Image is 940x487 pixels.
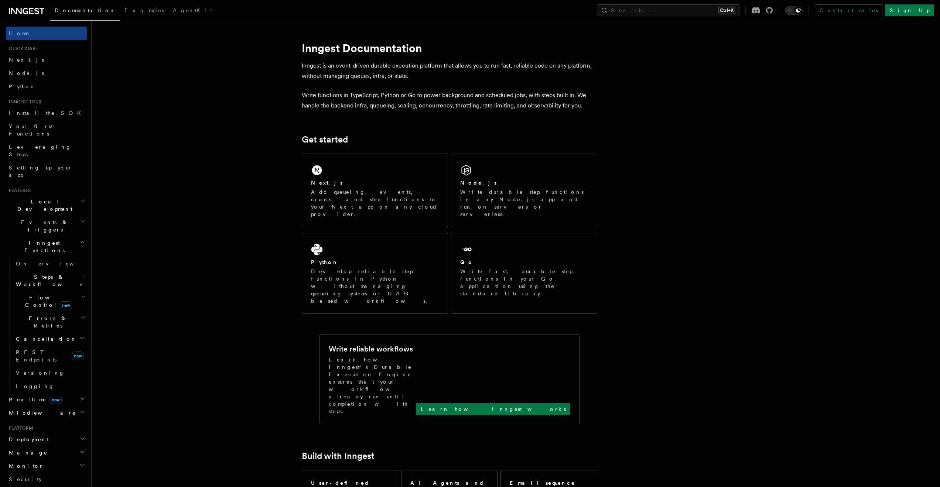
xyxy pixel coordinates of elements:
span: Manage [6,449,48,456]
button: Search...Ctrl+K [598,4,739,16]
span: Install the SDK [9,110,85,116]
div: Inngest Functions [6,257,87,393]
a: Next.js [6,53,87,66]
a: Setting up your app [6,161,87,182]
a: AgentKit [168,2,216,20]
p: Develop reliable step functions in Python without managing queueing systems or DAG based workflows. [311,268,439,305]
a: Learn how Inngest works [416,403,570,415]
kbd: Ctrl+K [718,7,735,14]
h2: Python [311,258,338,266]
span: Cancellation [13,335,77,343]
span: Inngest Functions [6,239,80,254]
button: Deployment [6,433,87,446]
span: Platform [6,425,33,431]
span: Realtime [6,396,62,403]
a: Build with Inngest [302,451,375,461]
p: Learn how Inngest's Durable Execution Engine ensures that your workflow already run until complet... [329,356,416,415]
span: Examples [124,7,164,13]
a: Sign Up [885,4,934,16]
a: Install the SDK [6,106,87,120]
h2: Write reliable workflows [329,344,413,354]
span: Events & Triggers [6,219,81,233]
h2: Next.js [311,179,343,186]
span: AgentKit [173,7,212,13]
span: new [60,301,72,309]
span: Inngest tour [6,99,41,105]
button: Flow Controlnew [13,291,87,312]
p: Write fast, durable step functions in your Go application using the standard library. [460,268,588,297]
span: Deployment [6,436,49,443]
span: Home [9,30,30,37]
button: Events & Triggers [6,216,87,236]
p: Learn how Inngest works [421,405,566,413]
p: Write durable step functions in any Node.js app and run on servers or serverless. [460,188,588,218]
button: Cancellation [13,332,87,346]
span: Leveraging Steps [9,144,71,157]
a: Documentation [50,2,120,21]
span: Your first Functions [9,123,53,137]
span: REST Endpoints [16,349,57,363]
span: Next.js [9,57,44,63]
h2: Email sequence [510,479,575,487]
span: Node.js [9,70,44,76]
a: Python [6,80,87,93]
span: Flow Control [13,294,81,309]
a: Node.jsWrite durable step functions in any Node.js app and run on servers or serverless. [451,154,597,227]
button: Steps & Workflows [13,270,87,291]
span: Setting up your app [9,165,72,178]
span: Documentation [55,7,116,13]
span: Local Development [6,198,81,213]
a: Versioning [13,366,87,380]
span: Security [9,476,42,482]
a: Security [6,473,87,486]
a: Examples [120,2,168,20]
span: Features [6,188,31,193]
p: Add queueing, events, crons, and step functions to your Next app on any cloud provider. [311,188,439,218]
a: GoWrite fast, durable step functions in your Go application using the standard library. [451,233,597,314]
span: new [49,396,62,404]
p: Inngest is an event-driven durable execution platform that allows you to run fast, reliable code ... [302,61,597,81]
a: Leveraging Steps [6,140,87,161]
button: Local Development [6,195,87,216]
a: Node.js [6,66,87,80]
span: Steps & Workflows [13,273,82,288]
h2: Node.js [460,179,497,186]
button: Toggle dark mode [785,6,803,15]
span: Middleware [6,409,76,416]
span: Quick start [6,46,38,52]
button: Monitor [6,459,87,473]
p: Write functions in TypeScript, Python or Go to power background and scheduled jobs, with steps bu... [302,90,597,111]
span: Versioning [16,370,65,376]
span: Logging [16,383,54,389]
a: Home [6,27,87,40]
button: Errors & Retries [13,312,87,332]
button: Middleware [6,406,87,419]
a: Next.jsAdd queueing, events, crons, and step functions to your Next app on any cloud provider. [302,154,448,227]
a: Logging [13,380,87,393]
h2: Go [460,258,474,266]
a: REST Endpointsnew [13,346,87,366]
span: Overview [16,261,92,267]
a: Get started [302,134,348,145]
a: Your first Functions [6,120,87,140]
h1: Inngest Documentation [302,41,597,55]
span: Python [9,83,36,89]
button: Inngest Functions [6,236,87,257]
a: Overview [13,257,87,270]
a: PythonDevelop reliable step functions in Python without managing queueing systems or DAG based wo... [302,233,448,314]
span: Errors & Retries [13,315,80,329]
span: new [72,351,84,360]
button: Realtimenew [6,393,87,406]
button: Manage [6,446,87,459]
span: Monitor [6,462,44,470]
a: Contact sales [815,4,882,16]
